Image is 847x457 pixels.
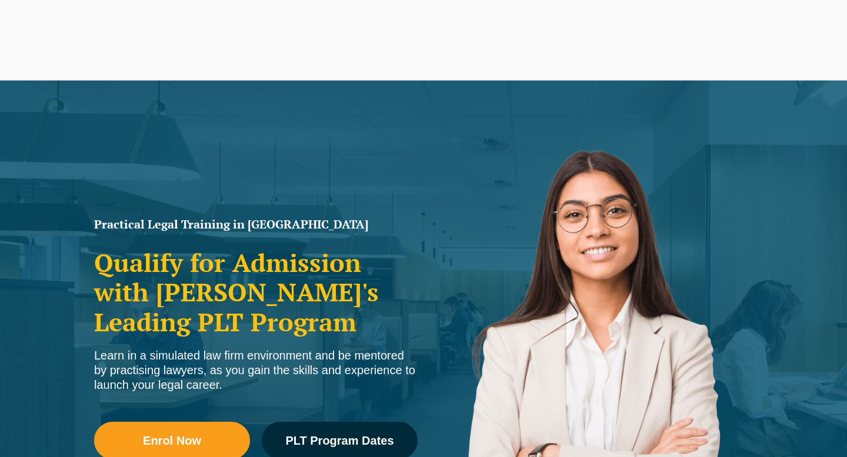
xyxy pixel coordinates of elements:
[94,219,418,230] h1: Practical Legal Training in [GEOGRAPHIC_DATA]
[94,348,418,392] div: Learn in a simulated law firm environment and be mentored by practising lawyers, as you gain the ...
[285,435,394,446] span: PLT Program Dates
[143,435,201,446] span: Enrol Now
[94,248,418,337] h2: Qualify for Admission with [PERSON_NAME]'s Leading PLT Program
